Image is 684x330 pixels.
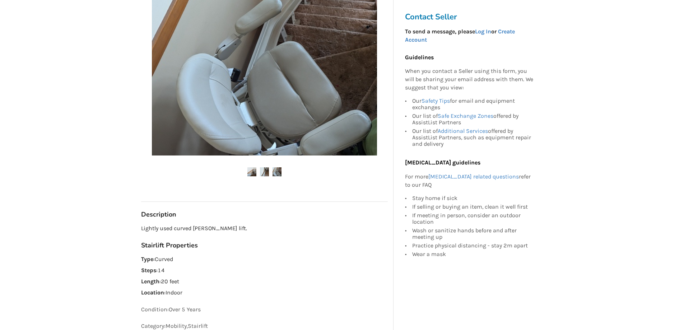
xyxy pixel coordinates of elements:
strong: Length [141,278,159,285]
p: Condition: Over 5 Years [141,306,388,314]
img: bruno lift for stairway with a corner-stairlift-mobility-other-assistlist-listing [247,167,256,176]
strong: Location [141,289,164,296]
h3: Description [141,210,388,219]
p: : Indoor [141,289,388,297]
h3: Contact Seller [405,12,537,22]
div: Our list of offered by AssistList Partners, such as equipment repair and delivery [412,127,534,147]
strong: Type [141,256,153,262]
strong: To send a message, please or [405,28,515,43]
strong: Steps [141,267,156,274]
div: Practice physical distancing - stay 2m apart [412,241,534,250]
p: For more refer to our FAQ [405,173,534,189]
a: Safety Tips [422,97,450,104]
img: bruno lift for stairway with a corner-stairlift-mobility-other-assistlist-listing [260,167,269,176]
h3: Stairlift Properties [141,241,388,250]
p: Lightly used curved [PERSON_NAME] lift. [141,224,388,233]
div: If meeting in person, consider an outdoor location [412,211,534,226]
div: Stay home if sick [412,195,534,203]
div: Our list of offered by AssistList Partners [412,112,534,127]
a: Safe Exchange Zones [438,112,493,119]
a: [MEDICAL_DATA] related questions [428,173,519,180]
p: : 20 feet [141,278,388,286]
div: Wear a mask [412,250,534,257]
p: : Curved [141,255,388,264]
p: When you contact a Seller using this form, you will be sharing your email address with them. We s... [405,68,534,92]
img: bruno lift for stairway with a corner-stairlift-mobility-other-assistlist-listing [273,167,281,176]
a: Additional Services [438,127,488,134]
b: Guidelines [405,54,434,61]
div: If selling or buying an item, clean it well first [412,203,534,211]
p: : 14 [141,266,388,275]
div: Wash or sanitize hands before and after meeting up [412,226,534,241]
a: Log In [475,28,491,35]
div: Our for email and equipment exchanges [412,98,534,112]
b: [MEDICAL_DATA] guidelines [405,159,480,166]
